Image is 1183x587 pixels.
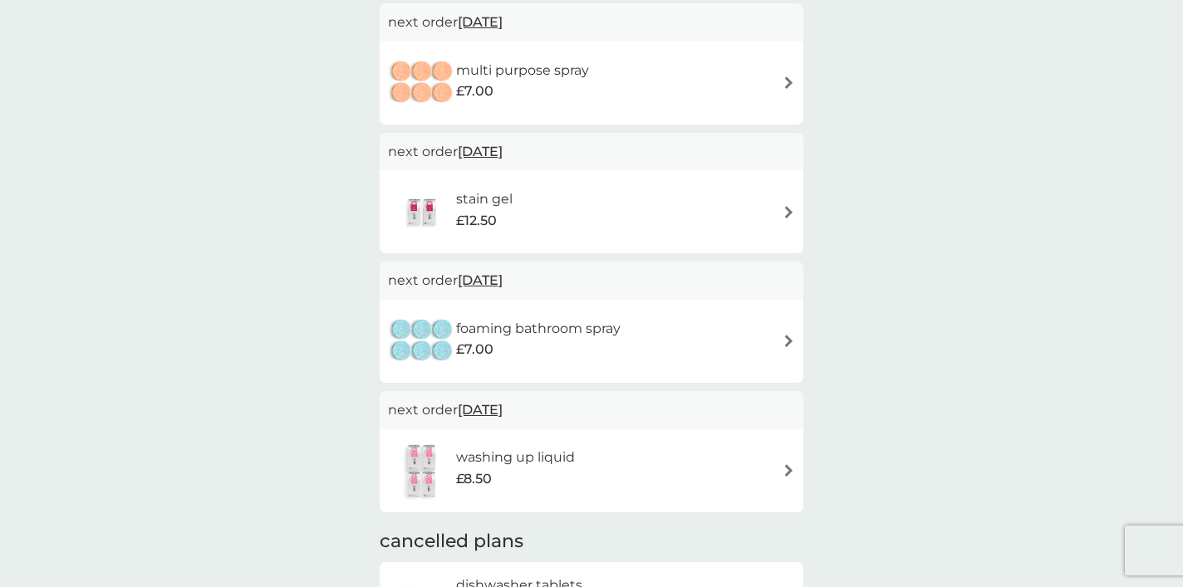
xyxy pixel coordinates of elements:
[456,81,493,102] span: £7.00
[388,399,795,421] p: next order
[388,442,456,500] img: washing up liquid
[456,188,513,210] h6: stain gel
[388,312,456,370] img: foaming bathroom spray
[783,335,795,347] img: arrow right
[458,264,503,296] span: [DATE]
[388,270,795,291] p: next order
[458,394,503,426] span: [DATE]
[783,76,795,89] img: arrow right
[783,206,795,218] img: arrow right
[456,318,621,340] h6: foaming bathroom spray
[388,12,795,33] p: next order
[380,529,803,555] h2: cancelled plans
[783,464,795,477] img: arrow right
[456,60,589,81] h6: multi purpose spray
[458,6,503,38] span: [DATE]
[388,54,456,112] img: multi purpose spray
[456,339,493,360] span: £7.00
[388,183,456,241] img: stain gel
[458,135,503,168] span: [DATE]
[456,210,497,232] span: £12.50
[388,141,795,163] p: next order
[456,447,575,468] h6: washing up liquid
[456,468,492,490] span: £8.50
